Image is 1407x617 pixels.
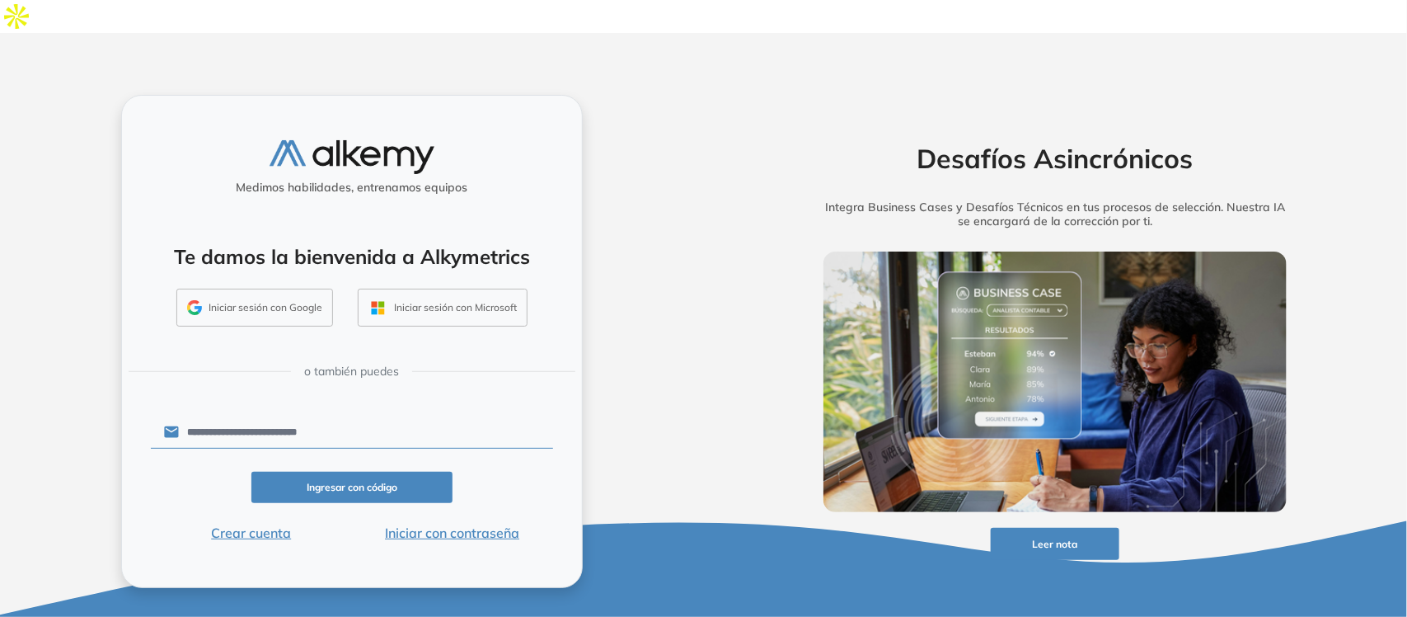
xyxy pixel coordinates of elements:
[187,300,202,315] img: GMAIL_ICON
[991,528,1119,560] button: Leer nota
[798,200,1312,228] h5: Integra Business Cases y Desafíos Técnicos en tus procesos de selección. Nuestra IA se encargará ...
[352,523,553,543] button: Iniciar con contraseña
[176,289,333,327] button: Iniciar sesión con Google
[304,363,399,380] span: o también puedes
[143,245,560,269] h4: Te damos la bienvenida a Alkymetrics
[251,472,453,504] button: Ingresar con código
[151,523,352,543] button: Crear cuenta
[1112,427,1407,617] div: Widget de chat
[823,252,1287,512] img: img-more-info
[358,289,528,327] button: Iniciar sesión con Microsoft
[1112,427,1407,617] iframe: Chat Widget
[129,181,575,195] h5: Medimos habilidades, entrenamos equipos
[270,140,434,174] img: logo-alkemy
[368,299,387,318] img: OUTLOOK_ICON
[798,143,1312,174] h2: Desafíos Asincrónicos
